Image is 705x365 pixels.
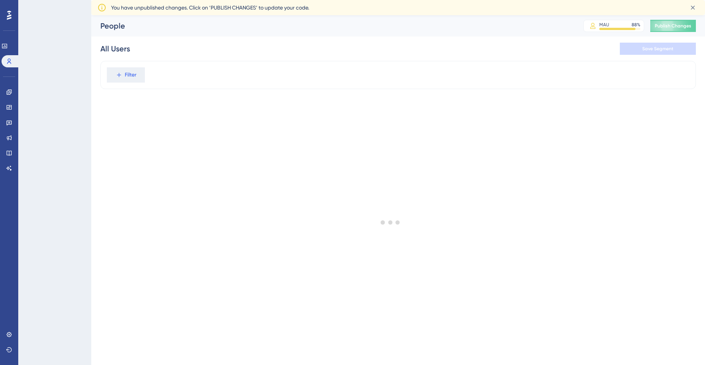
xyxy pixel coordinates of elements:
[655,23,691,29] span: Publish Changes
[599,22,609,28] div: MAU
[620,43,696,55] button: Save Segment
[650,20,696,32] button: Publish Changes
[111,3,309,12] span: You have unpublished changes. Click on ‘PUBLISH CHANGES’ to update your code.
[100,21,564,31] div: People
[642,46,673,52] span: Save Segment
[632,22,640,28] div: 88 %
[100,43,130,54] div: All Users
